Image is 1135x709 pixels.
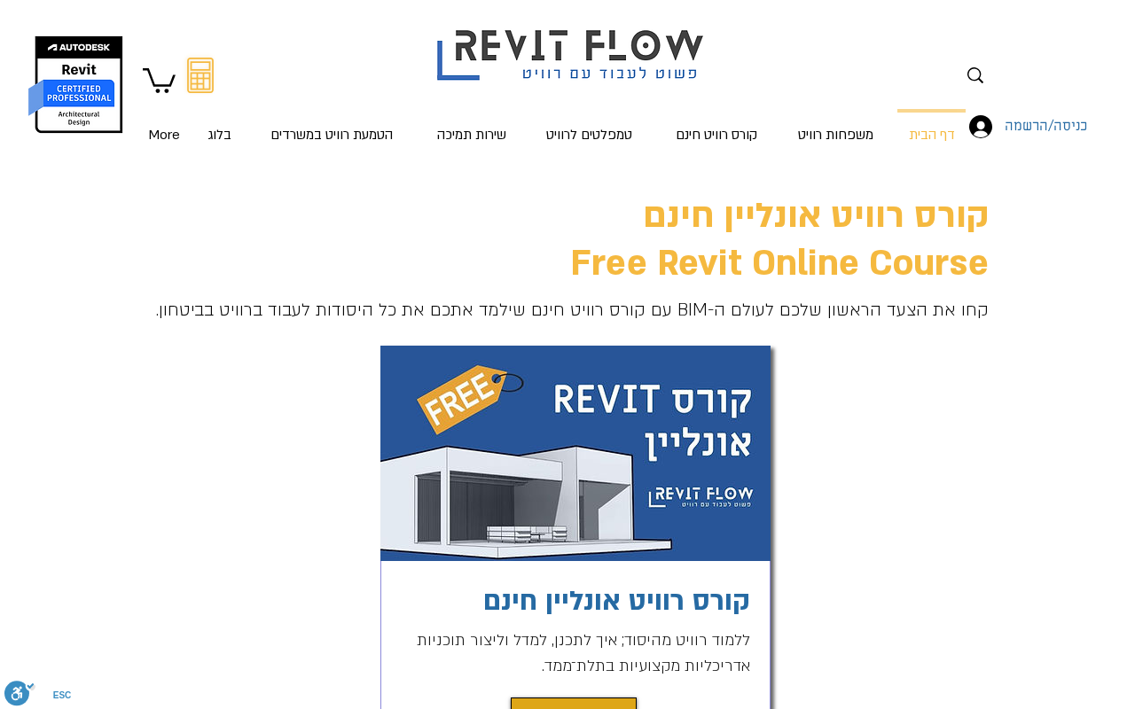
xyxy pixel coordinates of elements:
p: משפחות רוויט [791,110,881,160]
button: כניסה/הרשמה [957,110,1037,144]
span: ללמוד רוויט מהיסוד; איך לתכנן, למדל וליצור תוכניות אדריכליות מקצועיות בתלת־ממד. [417,630,750,676]
img: קורס רוויט חינם [380,346,771,561]
a: דף הבית [892,109,971,144]
img: Revit flow logo פשוט לעבוד עם רוויט [419,3,726,85]
p: בלוג [200,110,239,160]
p: טמפלטים לרוויט [539,110,639,160]
nav: אתר [129,109,971,144]
a: קורס רוויט אונליין חינםFree Revit Online Course [570,192,989,287]
svg: מחשבון מעבר מאוטוקאד לרוויט [187,58,214,93]
img: autodesk certified professional in revit for architectural design יונתן אלדד [27,35,125,134]
a: קורס רוויט חינם [654,109,779,144]
p: שירות תמיכה [430,110,513,160]
p: More [141,110,187,160]
p: קורס רוויט חינם [669,110,764,160]
p: דף הבית [902,113,962,160]
a: טמפלטים לרוויט [525,109,654,144]
a: קורס רוויט אונליין חינם [483,582,750,619]
a: שירות תמיכה [418,109,525,144]
span: כניסה/הרשמה [998,115,1093,138]
p: הטמעת רוויט במשרדים [263,110,400,160]
span: קחו את הצעד הראשון שלכם לעולם ה-BIM עם קורס רוויט חינם שילמד אתכם את כל היסודות לעבוד ברוויט בביט... [156,299,989,322]
a: הטמעת רוויט במשרדים [246,109,418,144]
a: בלוג [193,109,246,144]
span: קורס רוויט אונליין חינם Free Revit Online Course [570,192,989,287]
a: משפחות רוויט [779,109,892,144]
